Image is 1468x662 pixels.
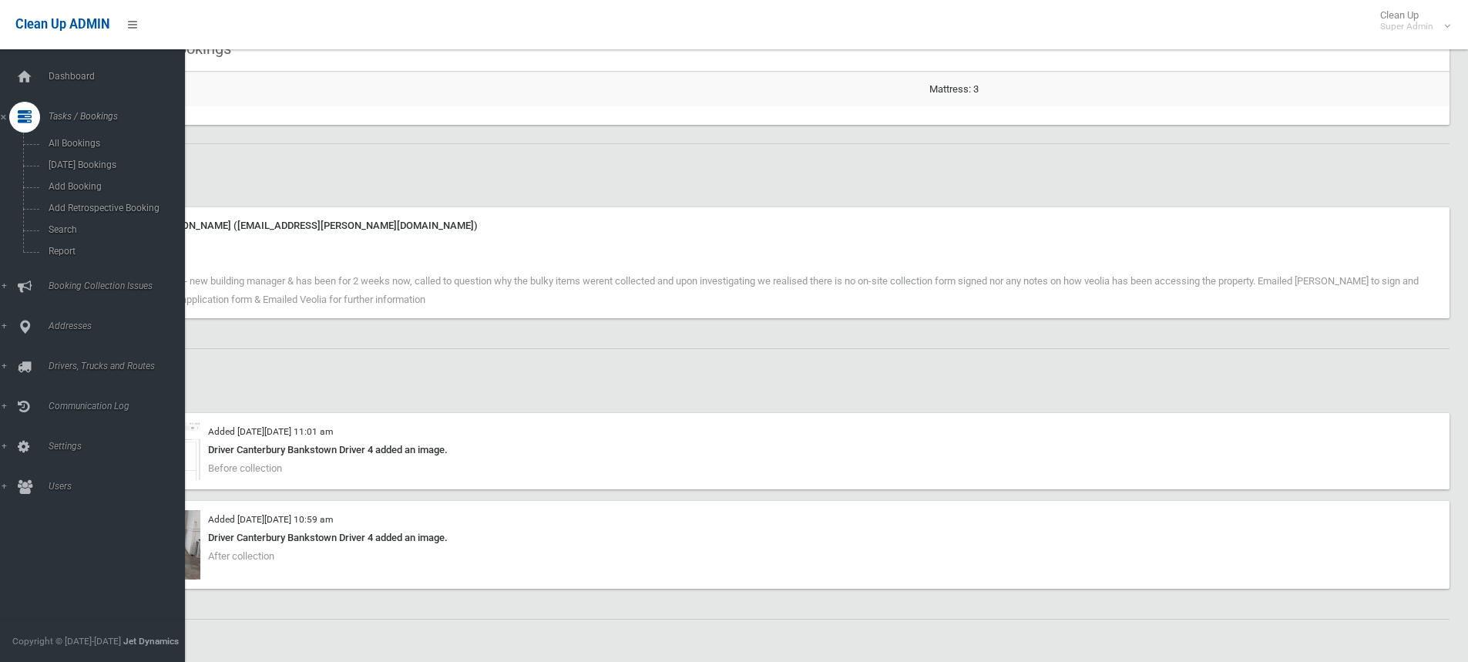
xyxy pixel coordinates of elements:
small: Super Admin [1380,21,1433,32]
span: Report [44,246,183,257]
div: Driver Canterbury Bankstown Driver 4 added an image. [108,441,1440,459]
span: Tasks / Bookings [44,111,197,122]
div: Note from [PERSON_NAME] ([EMAIL_ADDRESS][PERSON_NAME][DOMAIN_NAME]) [108,217,1440,235]
h2: History [68,638,1450,658]
span: Clean Up ADMIN [15,17,109,32]
span: Search [44,224,183,235]
span: Settings [44,441,197,452]
span: Before collection [208,462,282,474]
span: Communication Log [44,401,197,412]
td: Mattress: 3 [923,72,1450,106]
small: Added [DATE][DATE] 11:01 am [208,426,333,437]
strong: Jet Dynamics [123,636,179,647]
span: Booking Collection Issues [44,281,197,291]
span: Users [44,481,197,492]
span: Add Retrospective Booking [44,203,183,213]
span: Add Booking [44,181,183,192]
span: All Bookings [44,138,183,149]
span: [PERSON_NAME] - new building manager & has been for 2 weeks now, called to question why the bulky... [108,275,1419,305]
span: [DATE] Bookings [44,160,183,170]
div: [DATE] 10:08 am [108,235,1440,254]
span: Dashboard [44,71,197,82]
span: Drivers, Trucks and Routes [44,361,197,371]
div: Driver Canterbury Bankstown Driver 4 added an image. [108,529,1440,547]
span: Addresses [44,321,197,331]
span: After collection [208,550,274,562]
h2: Images [68,368,1450,388]
small: Added [DATE][DATE] 10:59 am [208,514,333,525]
span: Clean Up [1372,9,1449,32]
h2: Notes [68,163,1450,183]
span: Copyright © [DATE]-[DATE] [12,636,121,647]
